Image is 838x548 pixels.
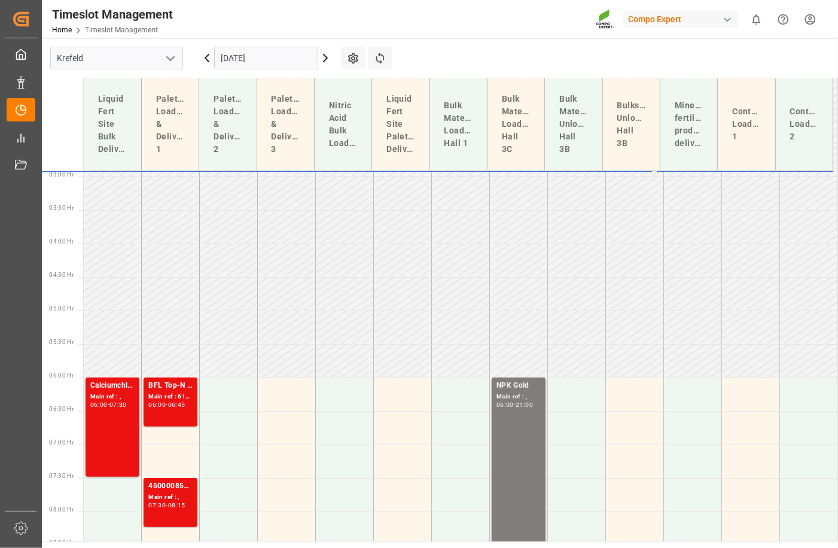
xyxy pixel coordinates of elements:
div: Bulk Material Loading Hall 1 [440,95,477,154]
button: open menu [161,49,179,68]
div: 4500008514 - Anlieferung Norkem [148,480,193,492]
div: Bulk Material Loading Hall 3C [497,88,535,160]
div: Nitric Acid Bulk Loading [324,95,362,154]
div: 21:00 [516,402,533,407]
button: show 0 new notifications [743,6,770,33]
div: Container Loading 1 [727,101,765,148]
div: Paletts Loading & Delivery 2 [209,88,246,160]
div: - [514,402,516,407]
span: 04:30 Hr [49,272,74,278]
div: Paletts Loading & Delivery 3 [267,88,304,160]
div: Liquid Fert Site Bulk Delivery [93,88,132,160]
div: Main ref : , [148,492,193,503]
div: Bulkship Unloading Hall 3B [612,95,650,154]
div: Liquid Fert Site Paletts Delivery [382,88,419,160]
div: - [166,503,167,508]
div: BFL Top-N SL 20L (x32) ES,PT,EN,PL *PDBFL AVNA 5-0-0 SL 20L (x32) ES,PTBFL AVNA 20L (x32) ES,PT [148,380,193,392]
span: 03:30 Hr [49,205,74,211]
div: 07:30 [109,402,127,407]
span: 07:00 Hr [49,439,74,446]
div: 06:00 [148,402,166,407]
span: 06:00 Hr [49,372,74,379]
input: Type to search/select [50,47,183,69]
div: Mineral fertilizer production delivery [670,95,708,154]
span: 05:30 Hr [49,339,74,345]
div: 06:45 [168,402,185,407]
div: 06:00 [90,402,108,407]
div: - [166,402,167,407]
div: Compo Expert [623,11,738,28]
div: Main ref : , [90,392,135,402]
div: - [108,402,109,407]
button: Help Center [770,6,797,33]
div: Timeslot Management [52,5,173,23]
span: 06:30 Hr [49,406,74,412]
input: DD.MM.YYYY [214,47,318,69]
div: Main ref : 6100002080, 2000001146 2000000762;2000001146 [148,392,193,402]
span: 04:00 Hr [49,238,74,245]
span: 07:30 Hr [49,473,74,479]
img: Screenshot%202023-09-29%20at%2010.02.21.png_1712312052.png [596,9,615,30]
div: 06:00 [496,402,514,407]
button: Compo Expert [623,8,743,31]
a: Home [52,26,72,34]
span: 08:30 Hr [49,540,74,546]
span: 05:00 Hr [49,305,74,312]
div: Main ref : , [496,392,541,402]
div: 08:15 [168,503,185,508]
div: 07:30 [148,503,166,508]
div: Container Loading 2 [785,101,823,148]
div: NPK Gold [496,380,541,392]
span: 03:00 Hr [49,171,74,178]
div: Paletts Loading & Delivery 1 [151,88,189,160]
span: 08:00 Hr [49,506,74,513]
div: Bulk Material Unloading Hall 3B [554,88,592,160]
div: Calciumchlorid [90,380,135,392]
